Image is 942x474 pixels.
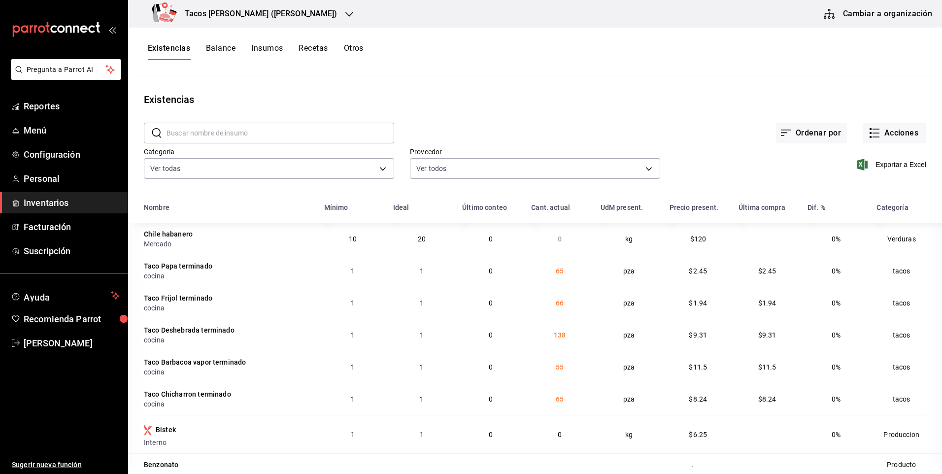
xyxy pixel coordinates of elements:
label: Categoría [144,148,394,155]
span: $1.94 [689,299,707,307]
div: cocina [144,271,312,281]
div: Nombre [144,203,169,211]
span: 65 [556,267,564,275]
button: Otros [344,43,364,60]
span: 1 [351,431,355,439]
button: Balance [206,43,235,60]
span: 1 [420,267,424,275]
span: 0 [489,331,493,339]
span: 10 [349,235,357,243]
div: cocina [144,399,312,409]
span: 1 [420,466,424,474]
span: 66 [556,299,564,307]
span: 20 [418,235,426,243]
td: tacos [871,255,942,287]
span: Ver todas [150,164,180,173]
span: $6.25 [689,431,707,439]
div: Benzonato [144,460,178,470]
span: $2.45 [689,267,707,275]
span: 0% [832,267,841,275]
td: pza [595,351,664,383]
span: Inventarios [24,196,120,209]
span: 0 [558,235,562,243]
span: 0 [489,395,493,403]
td: kg [595,415,664,453]
span: 0 [489,299,493,307]
span: 0% [832,363,841,371]
span: Ayuda [24,290,107,302]
button: Existencias [148,43,190,60]
span: 0% [832,235,841,243]
span: Reportes [24,100,120,113]
span: 1 [420,431,424,439]
span: 1 [351,267,355,275]
h3: Tacos [PERSON_NAME] ([PERSON_NAME]) [177,8,337,20]
span: 0% [832,331,841,339]
button: open_drawer_menu [108,26,116,34]
div: Último conteo [462,203,507,211]
span: $8.24 [758,395,776,403]
td: tacos [871,351,942,383]
div: Última compra [739,203,785,211]
span: 1 [351,395,355,403]
span: 1 [420,363,424,371]
div: cocina [144,303,312,313]
span: $9.31 [758,331,776,339]
div: Categoría [876,203,908,211]
div: cocina [144,335,312,345]
span: 1 [351,466,355,474]
td: tacos [871,383,942,415]
span: Sugerir nueva función [12,460,120,470]
td: kg [595,223,664,255]
span: [PERSON_NAME] [24,337,120,350]
span: $11.5 [758,363,776,371]
span: 0% [832,395,841,403]
td: tacos [871,287,942,319]
span: 0 [489,267,493,275]
span: 138 [554,331,566,339]
div: Taco Papa terminado [144,261,212,271]
input: Buscar nombre de insumo [167,123,394,143]
button: Recetas [299,43,328,60]
td: pza [595,255,664,287]
div: Interno [144,438,312,447]
span: 1 [351,299,355,307]
div: Cant. actual [531,203,570,211]
td: Verduras [871,223,942,255]
span: 0% [832,466,841,474]
span: $8.24 [689,395,707,403]
div: UdM present. [601,203,643,211]
span: 0% [832,299,841,307]
div: Dif. % [807,203,825,211]
a: Pregunta a Parrot AI [7,71,121,82]
button: Pregunta a Parrot AI [11,59,121,80]
span: 1 [351,363,355,371]
span: Configuración [24,148,120,161]
button: Exportar a Excel [859,159,926,170]
span: Personal [24,172,120,185]
span: 0 [489,466,493,474]
div: Bistek [156,425,176,435]
span: 0 [489,431,493,439]
span: $2.45 [758,267,776,275]
span: Suscripción [24,244,120,258]
div: navigation tabs [148,43,364,60]
div: Ideal [393,203,409,211]
span: 1 [420,299,424,307]
div: cocina [144,367,312,377]
span: $1.94 [758,299,776,307]
span: 0 [489,363,493,371]
div: Chile habanero [144,229,193,239]
div: Mercado [144,239,312,249]
span: Menú [24,124,120,137]
span: 0% [832,431,841,439]
span: $11.5 [689,363,707,371]
div: Taco Barbacoa vapor terminado [144,357,246,367]
svg: Insumo producido [144,425,152,435]
div: Taco Deshebrada terminado [144,325,235,335]
span: 1 [420,331,424,339]
span: $120 [690,235,706,243]
span: $9.31 [689,331,707,339]
div: Existencias [144,92,194,107]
